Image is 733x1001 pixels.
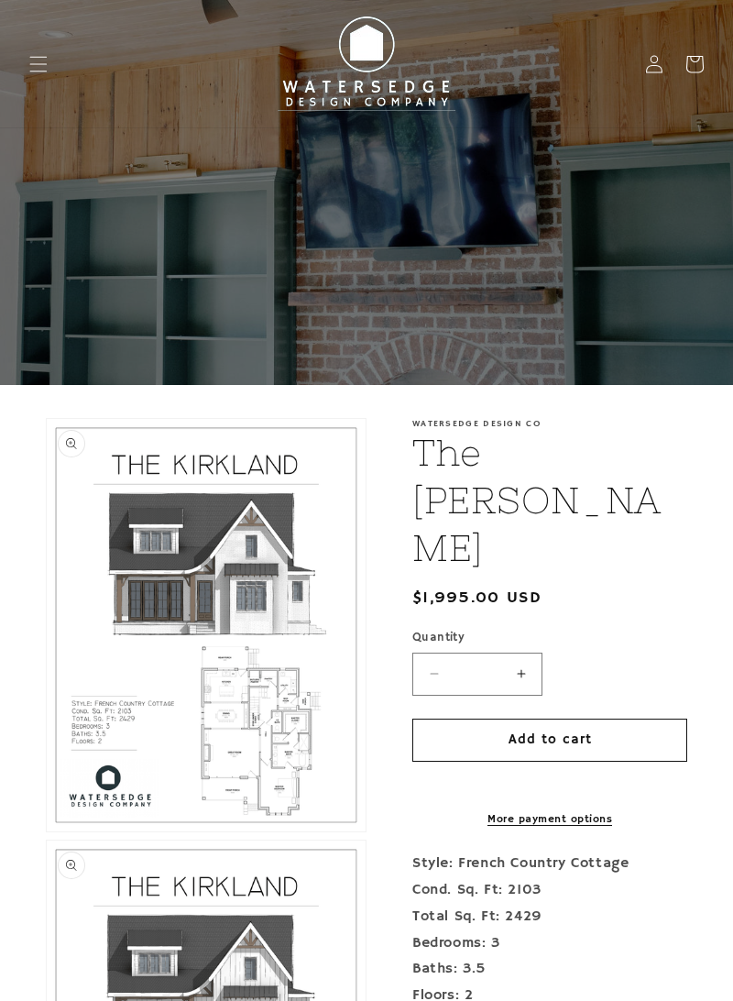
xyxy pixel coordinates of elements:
[412,586,542,610] span: $1,995.00 USD
[412,629,687,647] label: Quantity
[18,44,59,84] summary: Menu
[412,418,687,429] p: Watersedge Design Co
[412,429,687,572] h1: The [PERSON_NAME]
[266,7,467,121] img: Watersedge Design Co
[412,811,687,828] a: More payment options
[412,719,687,762] button: Add to cart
